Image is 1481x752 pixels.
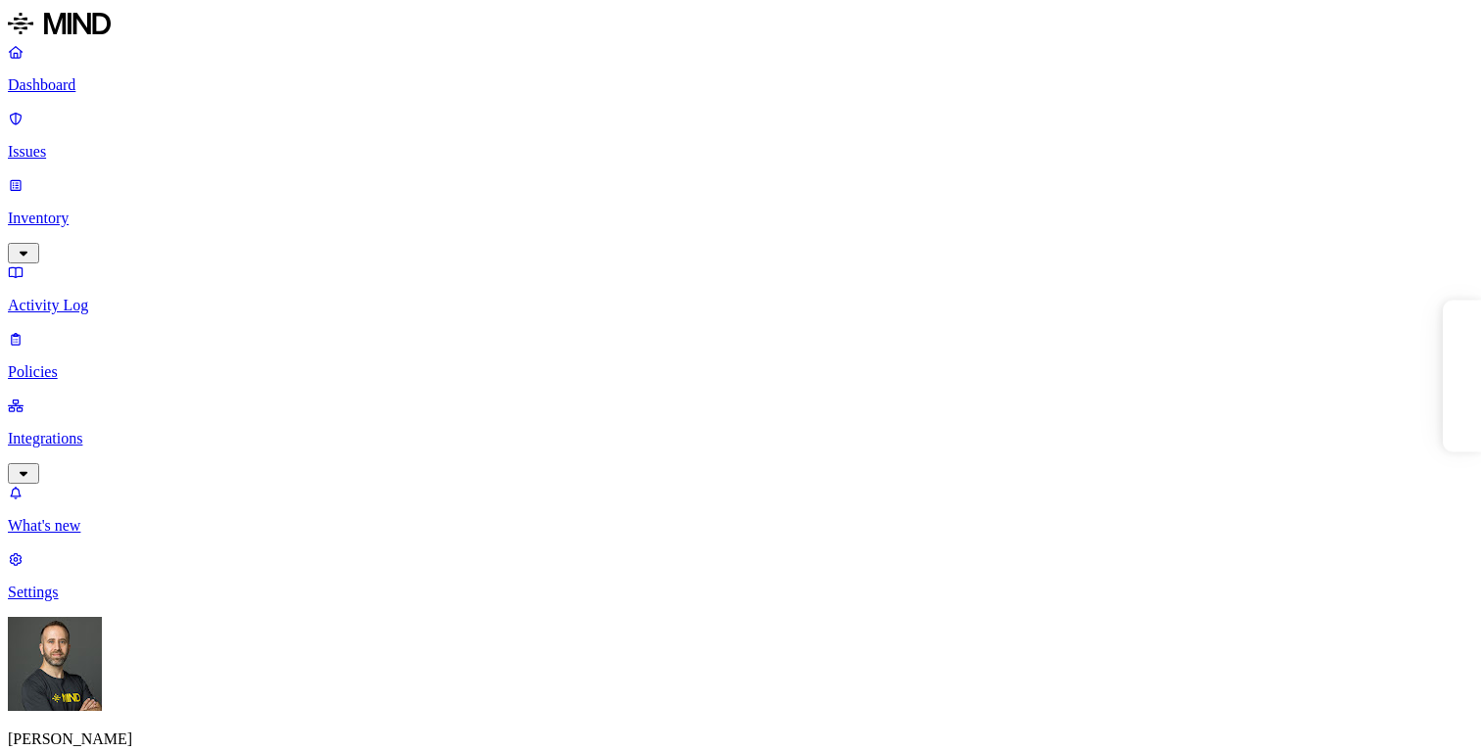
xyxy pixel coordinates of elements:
[8,363,1473,381] p: Policies
[8,210,1473,227] p: Inventory
[8,397,1473,481] a: Integrations
[8,43,1473,94] a: Dashboard
[8,430,1473,447] p: Integrations
[8,330,1473,381] a: Policies
[8,517,1473,535] p: What's new
[8,617,102,711] img: Tom Mayblum
[8,297,1473,314] p: Activity Log
[8,8,111,39] img: MIND
[8,263,1473,314] a: Activity Log
[8,143,1473,161] p: Issues
[8,76,1473,94] p: Dashboard
[8,8,1473,43] a: MIND
[8,584,1473,601] p: Settings
[8,550,1473,601] a: Settings
[8,110,1473,161] a: Issues
[8,176,1473,260] a: Inventory
[8,484,1473,535] a: What's new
